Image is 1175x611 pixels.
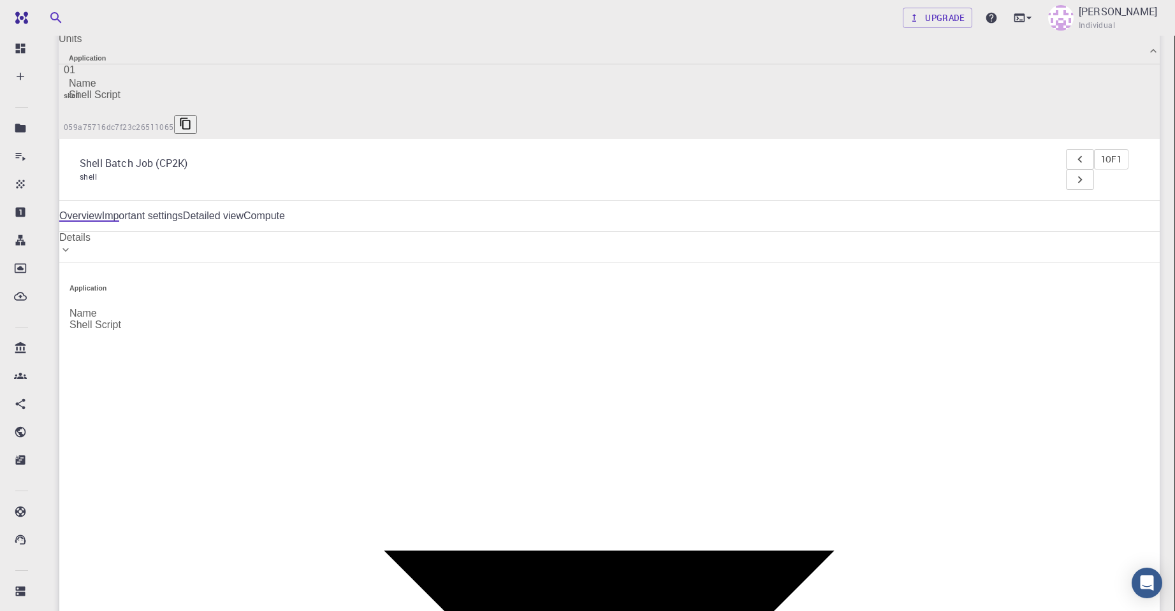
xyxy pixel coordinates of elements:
[10,11,28,24] img: logo
[1079,4,1157,19] p: [PERSON_NAME]
[1132,568,1162,598] div: Open Intercom Messenger
[33,8,52,20] span: 지원
[903,8,972,28] a: Upgrade
[1048,5,1074,31] img: Jong Hoon Kim
[1079,19,1115,32] span: Individual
